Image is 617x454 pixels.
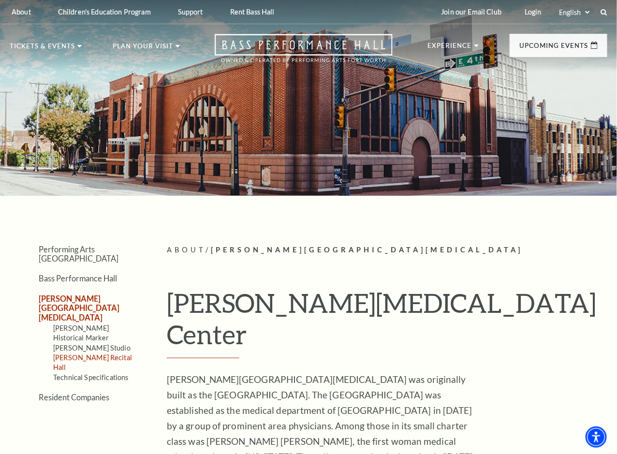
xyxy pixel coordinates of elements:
[519,43,588,54] p: Upcoming Events
[53,324,109,342] a: [PERSON_NAME] Historical Marker
[10,43,75,55] p: Tickets & Events
[12,8,31,16] p: About
[53,373,128,381] a: Technical Specifications
[180,34,427,72] a: Open this option
[211,246,523,254] span: [PERSON_NAME][GEOGRAPHIC_DATA][MEDICAL_DATA]
[586,426,607,448] div: Accessibility Menu
[557,8,591,17] select: Select:
[427,43,472,54] p: Experience
[39,274,117,283] a: Bass Performance Hall
[230,8,275,16] p: Rent Bass Hall
[39,245,118,263] a: Performing Arts [GEOGRAPHIC_DATA]
[58,8,151,16] p: Children's Education Program
[167,244,607,256] p: /
[39,294,119,322] a: [PERSON_NAME][GEOGRAPHIC_DATA][MEDICAL_DATA]
[178,8,203,16] p: Support
[167,246,206,254] span: About
[53,353,132,371] a: [PERSON_NAME] Recital Hall
[53,344,131,352] a: [PERSON_NAME] Studio
[113,43,173,55] p: Plan Your Visit
[167,287,607,358] h1: [PERSON_NAME][MEDICAL_DATA] Center
[39,393,109,402] a: Resident Companies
